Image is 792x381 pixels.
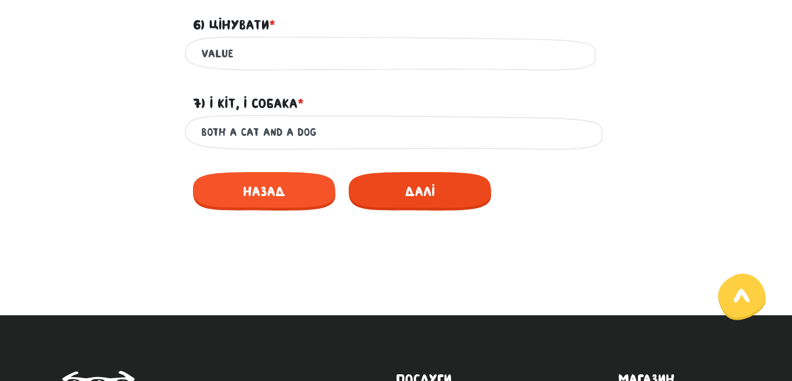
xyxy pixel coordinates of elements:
[201,120,591,145] input: Твоя відповідь
[193,93,304,114] label: 7) І кіт, і собака
[349,172,491,211] span: Далі
[193,14,275,36] label: 6) Цінувати
[201,41,591,66] input: Твоя відповідь
[193,172,335,211] span: Назад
